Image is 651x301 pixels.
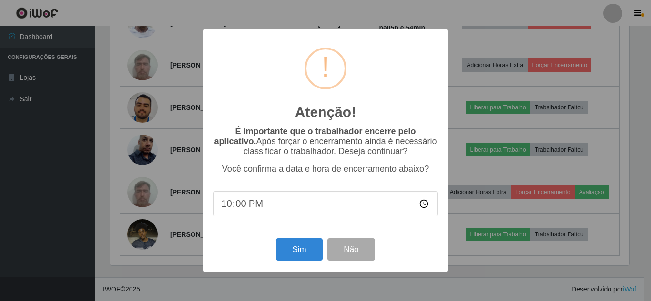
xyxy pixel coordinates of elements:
h2: Atenção! [295,104,356,121]
p: Você confirma a data e hora de encerramento abaixo? [213,164,438,174]
button: Sim [276,238,322,261]
button: Não [327,238,375,261]
p: Após forçar o encerramento ainda é necessário classificar o trabalhador. Deseja continuar? [213,126,438,156]
b: É importante que o trabalhador encerre pelo aplicativo. [214,126,416,146]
